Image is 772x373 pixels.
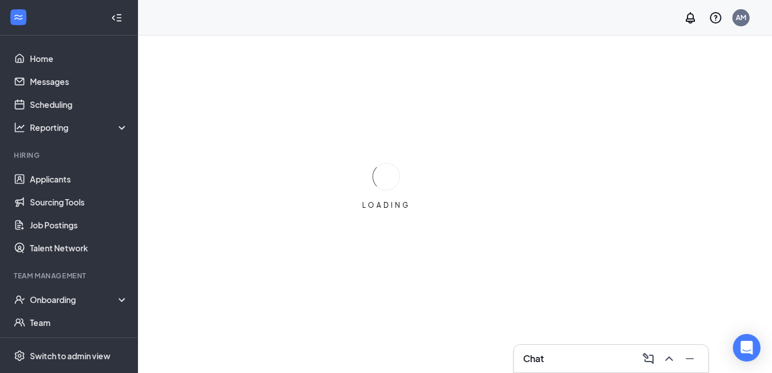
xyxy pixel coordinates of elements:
[30,93,128,116] a: Scheduling
[683,352,697,366] svg: Minimize
[14,150,126,160] div: Hiring
[358,200,415,210] div: LOADING
[30,350,110,362] div: Switch to admin view
[662,352,676,366] svg: ChevronUp
[660,349,678,368] button: ChevronUp
[733,334,761,362] div: Open Intercom Messenger
[111,12,122,24] svg: Collapse
[30,236,128,259] a: Talent Network
[30,213,128,236] a: Job Postings
[523,352,544,365] h3: Chat
[709,11,723,25] svg: QuestionInfo
[30,294,118,305] div: Onboarding
[30,70,128,93] a: Messages
[30,311,128,334] a: Team
[639,349,658,368] button: ComposeMessage
[30,191,128,213] a: Sourcing Tools
[14,350,25,362] svg: Settings
[14,122,25,133] svg: Analysis
[13,11,24,23] svg: WorkstreamLogo
[14,294,25,305] svg: UserCheck
[30,47,128,70] a: Home
[736,13,746,22] div: AM
[683,11,697,25] svg: Notifications
[30,122,129,133] div: Reporting
[30,168,128,191] a: Applicants
[30,334,128,357] a: DocumentsCrown
[681,349,699,368] button: Minimize
[642,352,655,366] svg: ComposeMessage
[14,271,126,281] div: Team Management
